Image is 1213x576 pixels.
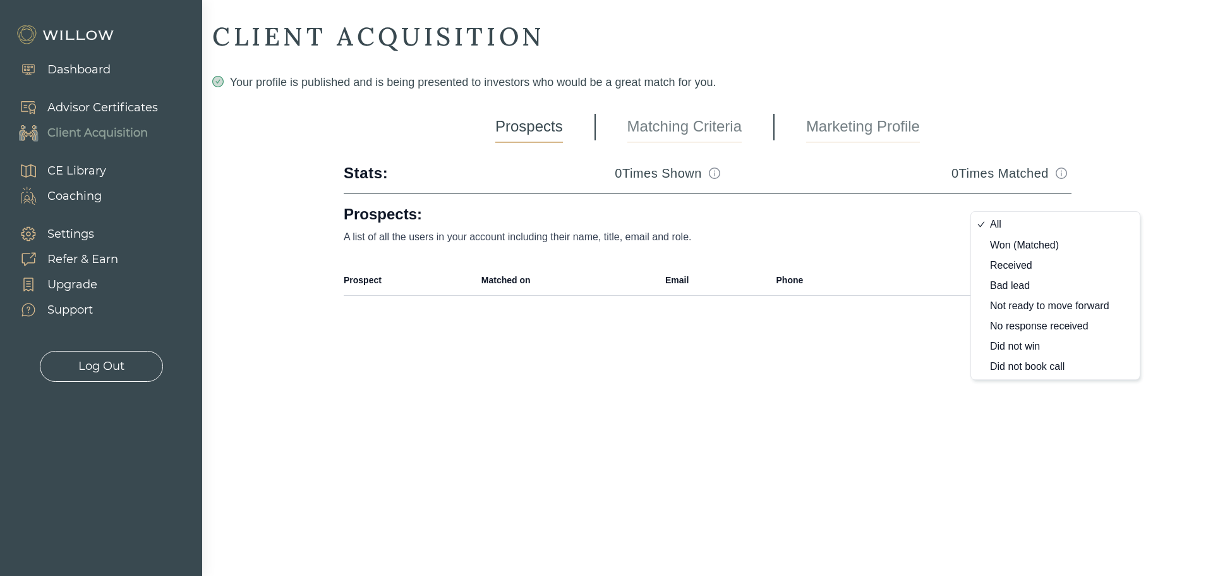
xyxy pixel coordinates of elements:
div: Did not book call [990,362,1109,372]
span: check [977,219,985,227]
div: Received [990,260,1109,271]
div: Bad lead [990,281,1109,291]
div: All [990,219,1109,230]
div: Won (Matched) [990,240,1109,250]
div: Did not win [990,341,1109,352]
div: Not ready to move forward [990,301,1109,311]
div: No response received [990,321,1109,331]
